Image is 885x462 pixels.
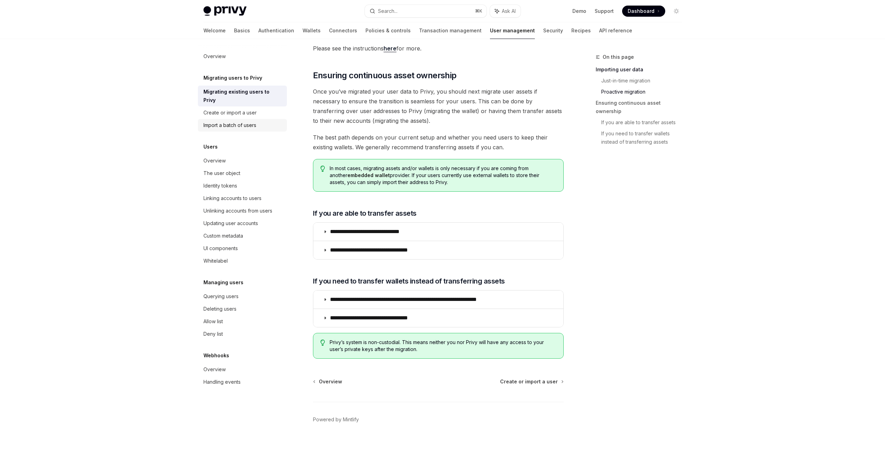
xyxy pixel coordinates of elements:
[500,378,563,385] a: Create or import a user
[365,5,486,17] button: Search...⌘K
[198,192,287,205] a: Linking accounts to users
[203,378,241,386] div: Handling events
[198,154,287,167] a: Overview
[622,6,665,17] a: Dashboard
[198,303,287,315] a: Deleting users
[198,106,287,119] a: Create or import a user
[198,180,287,192] a: Identity tokens
[198,376,287,388] a: Handling events
[203,365,226,374] div: Overview
[198,217,287,230] a: Updating user accounts
[595,8,614,15] a: Support
[671,6,682,17] button: Toggle dark mode
[419,22,482,39] a: Transaction management
[490,5,521,17] button: Ask AI
[198,205,287,217] a: Unlinking accounts from users
[601,86,687,97] a: Proactive migration
[203,305,236,313] div: Deleting users
[203,143,218,151] h5: Users
[303,22,321,39] a: Wallets
[203,6,247,16] img: light logo
[599,22,632,39] a: API reference
[198,363,287,376] a: Overview
[603,53,634,61] span: On this page
[490,22,535,39] a: User management
[378,7,397,15] div: Search...
[384,45,396,52] a: here
[320,340,325,346] svg: Tip
[203,88,283,104] div: Migrating existing users to Privy
[601,128,687,148] a: If you need to transfer wallets instead of transferring assets
[319,378,342,385] span: Overview
[313,87,564,126] span: Once you’ve migrated your user data to Privy, you should next migrate user assets if necessary to...
[203,194,262,202] div: Linking accounts to users
[313,416,359,423] a: Powered by Mintlify
[198,167,287,180] a: The user object
[203,244,238,253] div: UI components
[596,97,687,117] a: Ensuring continuous asset ownership
[572,8,586,15] a: Demo
[198,242,287,255] a: UI components
[203,219,258,228] div: Updating user accounts
[500,378,558,385] span: Create or import a user
[330,165,556,186] span: In most cases, migrating assets and/or wallets is only necessary if you are coming from another p...
[365,22,411,39] a: Policies & controls
[258,22,294,39] a: Authentication
[198,255,287,267] a: Whitelabel
[198,328,287,340] a: Deny list
[198,50,287,63] a: Overview
[203,52,226,61] div: Overview
[313,208,417,218] span: If you are able to transfer assets
[314,378,342,385] a: Overview
[203,182,237,190] div: Identity tokens
[198,230,287,242] a: Custom metadata
[313,70,457,81] span: Ensuring continuous asset ownership
[313,133,564,152] span: The best path depends on your current setup and whether you need users to keep their existing wal...
[203,207,272,215] div: Unlinking accounts from users
[601,117,687,128] a: If you are able to transfer assets
[203,74,262,82] h5: Migrating users to Privy
[596,64,687,75] a: Importing user data
[203,351,229,360] h5: Webhooks
[313,43,564,53] span: Please see the instructions for more.
[234,22,250,39] a: Basics
[628,8,654,15] span: Dashboard
[329,22,357,39] a: Connectors
[571,22,591,39] a: Recipes
[347,172,390,178] strong: embedded wallet
[313,276,505,286] span: If you need to transfer wallets instead of transferring assets
[543,22,563,39] a: Security
[203,157,226,165] div: Overview
[198,119,287,132] a: Import a batch of users
[203,232,243,240] div: Custom metadata
[198,86,287,106] a: Migrating existing users to Privy
[203,317,223,326] div: Allow list
[203,22,226,39] a: Welcome
[203,330,223,338] div: Deny list
[475,8,482,14] span: ⌘ K
[502,8,516,15] span: Ask AI
[203,278,243,287] h5: Managing users
[198,315,287,328] a: Allow list
[330,339,556,353] span: Privy’s system is non-custodial. This means neither you nor Privy will have any access to your us...
[198,290,287,303] a: Querying users
[320,166,325,172] svg: Tip
[203,257,228,265] div: Whitelabel
[203,169,240,177] div: The user object
[203,292,239,301] div: Querying users
[601,75,687,86] a: Just-in-time migration
[203,109,257,117] div: Create or import a user
[203,121,256,129] div: Import a batch of users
